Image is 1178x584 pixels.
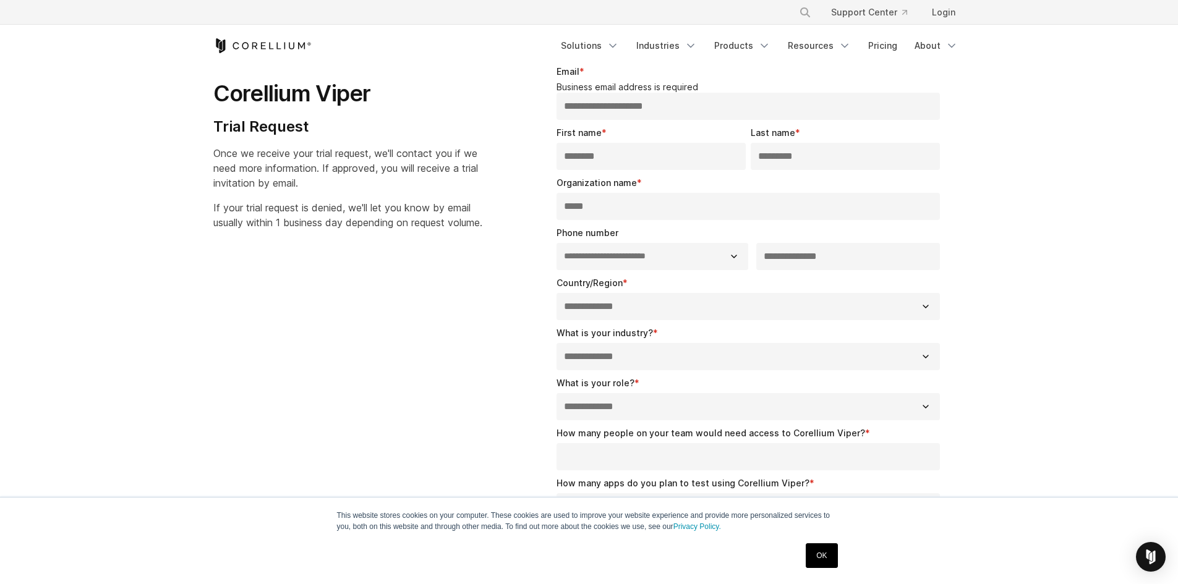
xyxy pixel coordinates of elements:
[553,35,626,57] a: Solutions
[557,277,623,288] span: Country/Region
[629,35,704,57] a: Industries
[806,543,837,568] a: OK
[557,478,809,488] span: How many apps do you plan to test using Corellium Viper?
[213,147,478,189] span: Once we receive your trial request, we'll contact you if we need more information. If approved, y...
[557,82,945,93] legend: Business email address is required
[557,66,579,77] span: Email
[553,35,965,57] div: Navigation Menu
[337,510,842,532] p: This website stores cookies on your computer. These cookies are used to improve your website expe...
[557,177,637,188] span: Organization name
[1136,542,1166,572] div: Open Intercom Messenger
[213,38,312,53] a: Corellium Home
[557,127,602,138] span: First name
[673,522,721,531] a: Privacy Policy.
[821,1,917,23] a: Support Center
[922,1,965,23] a: Login
[751,127,795,138] span: Last name
[794,1,816,23] button: Search
[861,35,905,57] a: Pricing
[707,35,778,57] a: Products
[784,1,965,23] div: Navigation Menu
[557,378,634,388] span: What is your role?
[907,35,965,57] a: About
[213,80,482,108] h1: Corellium Viper
[213,201,482,229] span: If your trial request is denied, we'll let you know by email usually within 1 business day depend...
[557,328,653,338] span: What is your industry?
[780,35,858,57] a: Resources
[557,428,865,438] span: How many people on your team would need access to Corellium Viper?
[213,117,482,136] h4: Trial Request
[557,227,618,238] span: Phone number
